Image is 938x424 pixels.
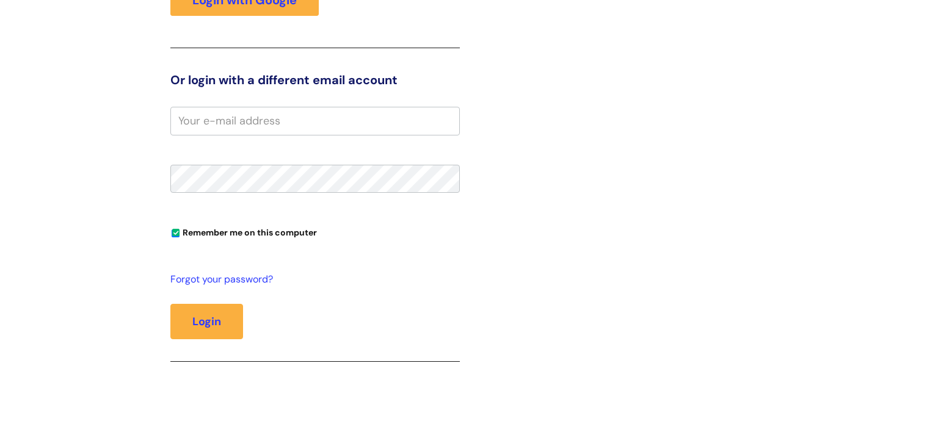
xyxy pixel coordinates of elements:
[170,73,460,87] h3: Or login with a different email account
[172,229,180,237] input: Remember me on this computer
[170,107,460,135] input: Your e-mail address
[170,225,317,238] label: Remember me on this computer
[170,222,460,242] div: You can uncheck this option if you're logging in from a shared device
[170,271,454,289] a: Forgot your password?
[170,304,243,339] button: Login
